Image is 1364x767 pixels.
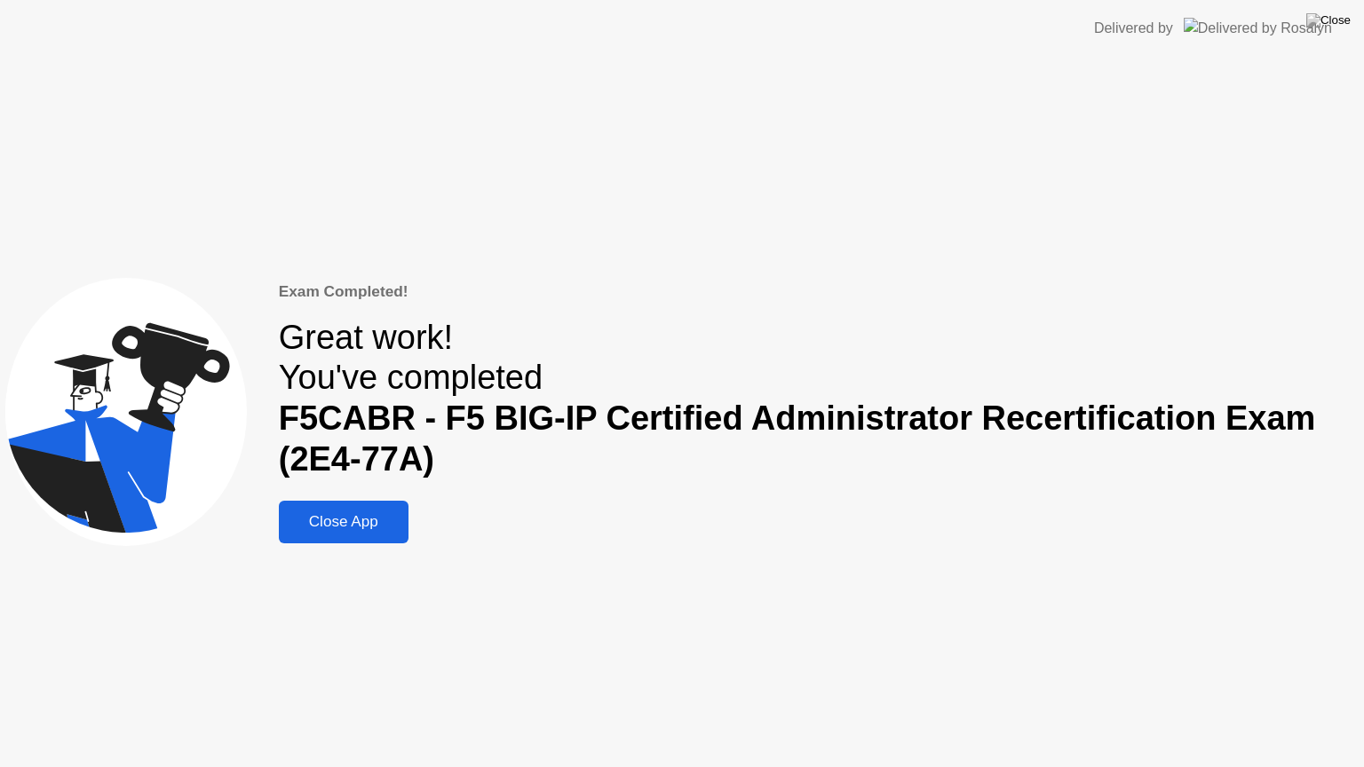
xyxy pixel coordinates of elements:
[279,318,1359,480] div: Great work! You've completed
[1184,18,1332,38] img: Delivered by Rosalyn
[279,501,408,543] button: Close App
[279,281,1359,304] div: Exam Completed!
[1306,13,1351,28] img: Close
[284,513,403,531] div: Close App
[279,399,1316,478] b: F5CABR - F5 BIG-IP Certified Administrator Recertification Exam (2E4-77A)
[1094,18,1173,39] div: Delivered by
